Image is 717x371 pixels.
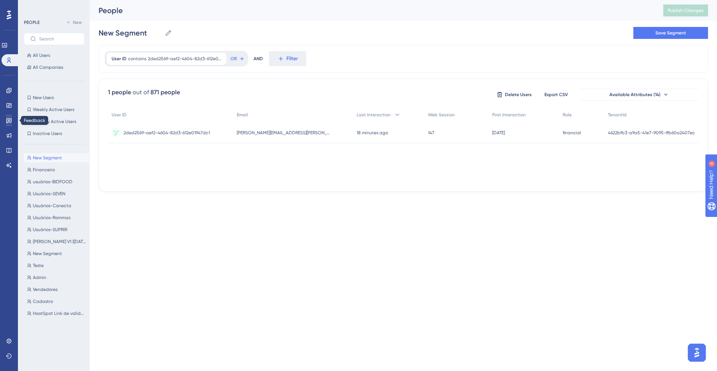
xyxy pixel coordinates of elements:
span: All Companies [33,64,63,70]
span: Need Help? [18,2,47,11]
span: [PERSON_NAME][EMAIL_ADDRESS][PERSON_NAME][DOMAIN_NAME] [237,130,330,136]
button: Filter [269,51,306,66]
div: 4 [52,4,54,10]
button: Save Segment [633,27,708,39]
div: PEOPLE [24,19,40,25]
span: 4622bfb3-a9a5-41e7-9095-ffb60a2407ec [608,130,695,136]
span: User ID [112,56,127,62]
span: Vendedores [33,286,58,292]
span: Role [563,112,572,118]
button: Publish Changes [663,4,708,16]
span: Export CSV [544,92,568,98]
span: Usuários-SEVEN [33,191,65,197]
span: HootSpot Link de validação [33,310,86,316]
span: Email [237,112,248,118]
span: All Users [33,52,50,58]
button: New Segment [24,249,89,258]
div: People [99,5,645,16]
span: 2ded2569-aef2-4604-82d3-612e01947dc1 [148,56,221,62]
button: Available Attributes (14) [579,89,699,101]
button: Export CSV [537,89,575,101]
div: 871 people [150,88,180,97]
span: financial [563,130,581,136]
div: out of [133,88,149,97]
button: New Users [24,93,84,102]
span: OR [230,56,237,62]
span: User ID [112,112,127,118]
button: All Users [24,51,84,60]
span: Financeiro [33,167,55,173]
span: contains [128,56,146,62]
button: Usuários-SUPRIR [24,225,89,234]
button: Financeiro [24,165,89,174]
span: Cadastro [33,298,53,304]
iframe: UserGuiding AI Assistant Launcher [686,341,708,364]
button: New Segment [24,153,89,162]
span: Monthly Active Users [33,119,76,125]
span: Filter [286,54,298,63]
button: Usuários-Rommac [24,213,89,222]
button: Usuários-Conecta [24,201,89,210]
span: Usuários-SUPRIR [33,227,67,233]
span: Save Segment [655,30,686,36]
span: Delete Users [505,92,532,98]
button: Usuários-SEVEN [24,189,89,198]
span: usuários-BIDFOOD [33,179,72,185]
time: 18 minutes ago [357,130,388,135]
span: New Segment [33,251,62,257]
input: Segment Name [99,28,162,38]
span: Admin [33,275,46,280]
span: [PERSON_NAME] V1 ([DATE]) [33,239,86,245]
span: 2ded2569-aef2-4604-82d3-612e01947dc1 [124,130,210,136]
button: [PERSON_NAME] V1 ([DATE]) [24,237,89,246]
span: Inactive Users [33,131,62,137]
span: Web Session [428,112,455,118]
button: usuários-BIDFOOD [24,177,89,186]
button: Weekly Active Users [24,105,84,114]
button: Delete Users [496,89,533,101]
div: 1 people [108,88,131,97]
span: Publish Changes [668,7,704,13]
span: Weekly Active Users [33,107,74,113]
input: Search [39,36,78,42]
span: TenantId [608,112,627,118]
span: New Users [33,95,54,101]
span: Teste [33,263,44,269]
button: Admin [24,273,89,282]
button: Cadastro [24,297,89,306]
button: Teste [24,261,89,270]
button: Inactive Users [24,129,84,138]
button: All Companies [24,63,84,72]
span: Available Attributes (14) [609,92,661,98]
span: New Segment [33,155,62,161]
button: OR [229,53,246,65]
button: Monthly Active Users [24,117,84,126]
span: Last Interaction [357,112,391,118]
span: First Interaction [492,112,526,118]
div: AND [254,51,263,66]
button: HootSpot Link de validação [24,309,89,318]
span: Usuários-Conecta [33,203,71,209]
span: New [73,19,82,25]
button: New [63,18,84,27]
time: [DATE] [492,130,505,135]
span: Usuários-Rommac [33,215,71,221]
button: Vendedores [24,285,89,294]
span: 147 [428,130,434,136]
